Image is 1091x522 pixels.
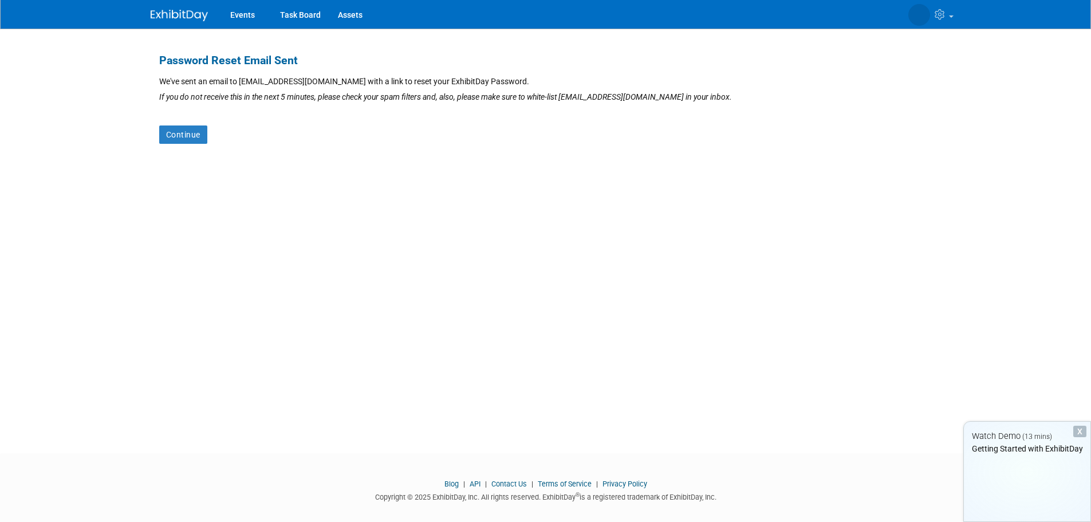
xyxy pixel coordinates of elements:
div: Watch Demo [964,430,1090,442]
div: Getting Started with ExhibitDay [964,443,1090,454]
a: Terms of Service [538,480,592,488]
span: | [460,480,468,488]
span: (13 mins) [1022,433,1052,441]
div: Dismiss [1073,426,1086,437]
span: | [593,480,601,488]
span: | [529,480,536,488]
i: If you do not receive this in the next 5 minutes, please check your spam filters and, also, pleas... [159,92,732,101]
a: API [470,480,480,488]
a: Privacy Policy [602,480,647,488]
sup: ® [576,492,580,498]
h1: Password Reset Email Sent [159,54,950,67]
a: Blog [444,480,459,488]
div: We've sent an email to [EMAIL_ADDRESS][DOMAIN_NAME] with a link to reset your ExhibitDay Password. [159,73,950,111]
a: Contact Us [491,480,527,488]
span: | [482,480,490,488]
img: Christi Fabela [908,4,930,26]
a: Continue [159,125,207,144]
img: ExhibitDay [151,10,208,21]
